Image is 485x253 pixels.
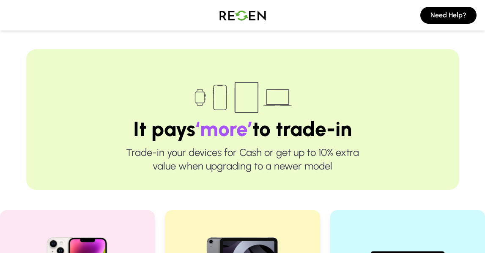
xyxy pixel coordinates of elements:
[190,76,296,119] img: Trade-in devices
[195,117,252,141] span: ‘more’
[420,7,477,24] button: Need Help?
[53,119,432,139] h1: It pays to trade-in
[53,146,432,173] p: Trade-in your devices for Cash or get up to 10% extra value when upgrading to a newer model
[213,3,272,27] img: Logo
